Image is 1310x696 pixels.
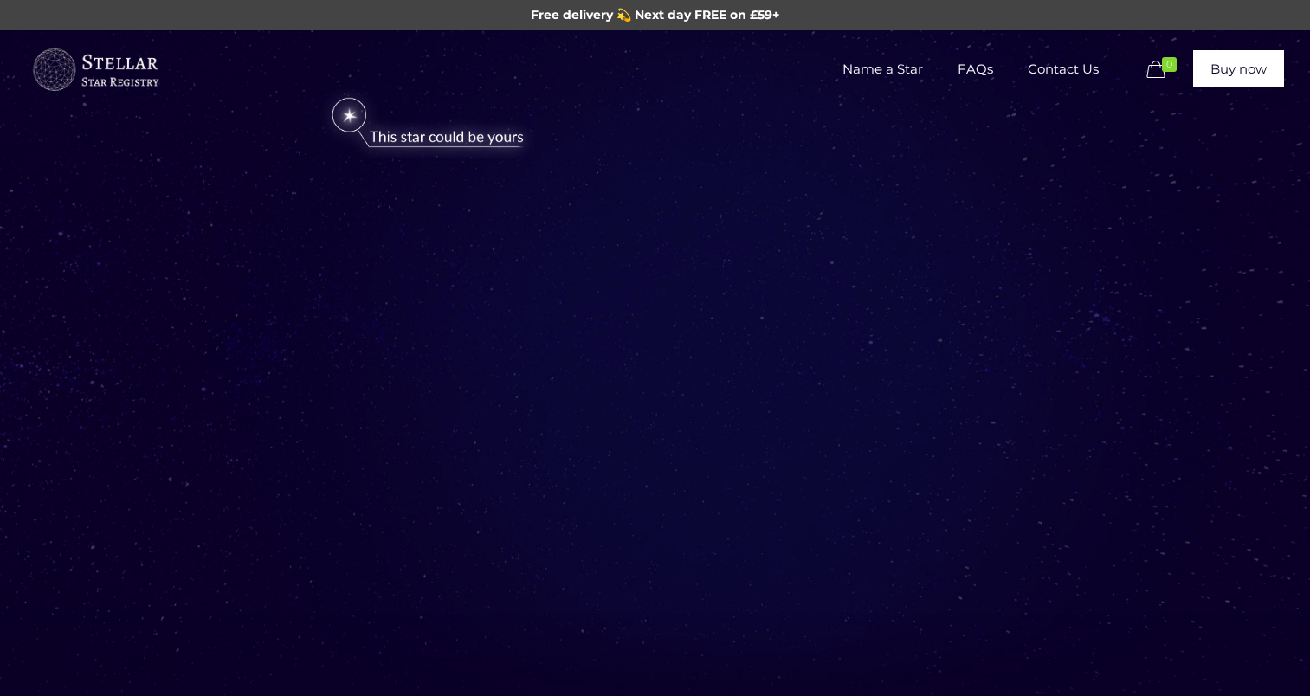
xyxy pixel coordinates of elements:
span: Contact Us [1010,43,1116,95]
a: Contact Us [1010,30,1116,108]
a: Buy a Star [30,30,160,108]
span: Name a Star [825,43,940,95]
a: Name a Star [825,30,940,108]
span: Free delivery 💫 Next day FREE on £59+ [531,7,779,23]
img: star-could-be-yours.png [309,89,546,158]
span: FAQs [940,43,1010,95]
a: 0 [1143,60,1184,81]
img: buyastar-logo-transparent [30,44,160,96]
span: 0 [1162,57,1177,72]
a: Buy now [1193,50,1284,87]
a: FAQs [940,30,1010,108]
